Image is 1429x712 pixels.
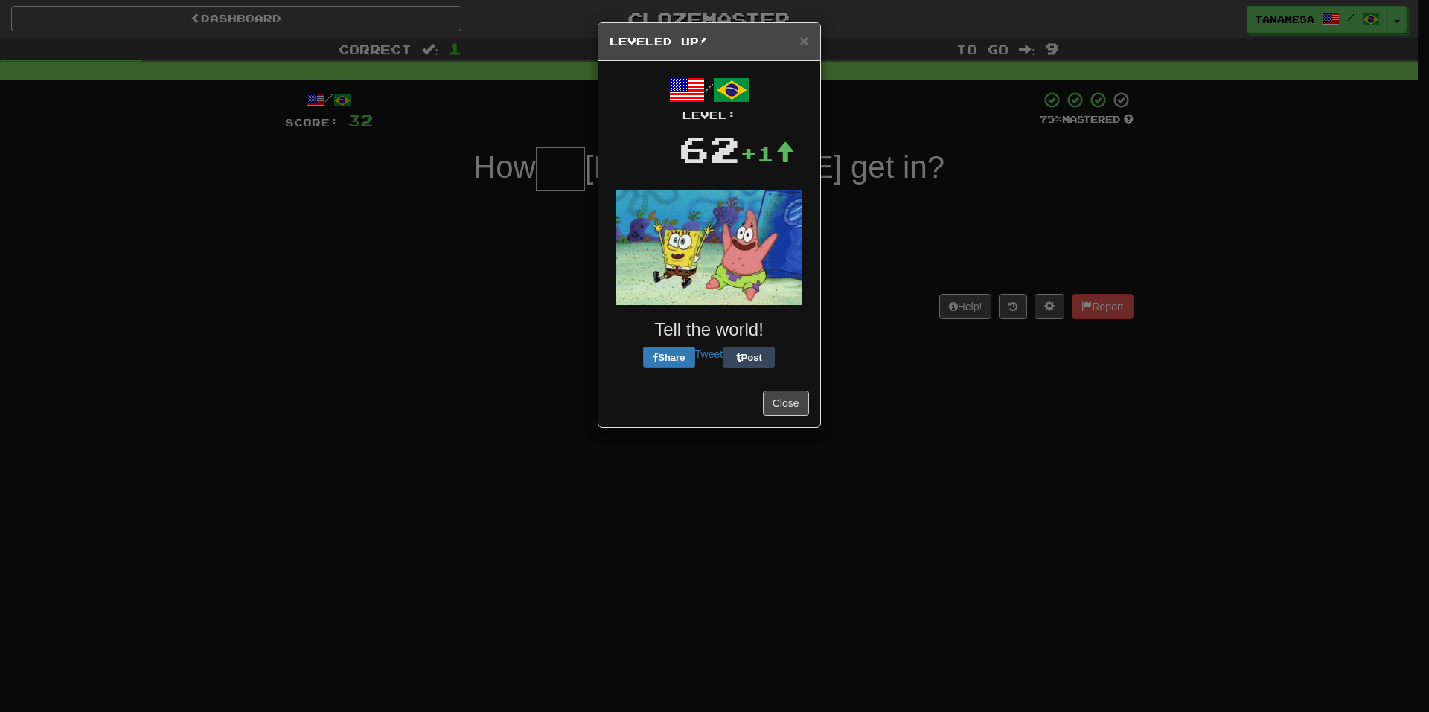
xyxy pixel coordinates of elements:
button: Close [799,33,808,48]
img: spongebob-53e4afb176f15ec50bbd25504a55505dc7932d5912ae3779acb110eb58d89fe3.gif [616,190,802,305]
div: +1 [740,138,795,168]
span: × [799,32,808,49]
h3: Tell the world! [610,320,809,339]
button: Post [723,347,775,368]
button: Close [763,391,809,416]
div: Level: [610,108,809,123]
div: 62 [679,123,740,175]
div: / [610,72,809,123]
h5: Leveled Up! [610,34,809,49]
button: Share [643,347,695,368]
a: Tweet [695,348,723,360]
